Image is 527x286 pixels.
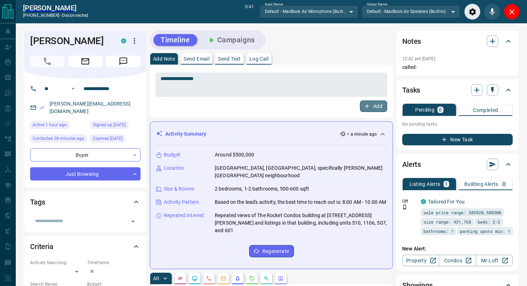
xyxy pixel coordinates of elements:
svg: Calls [206,276,212,281]
p: Around $500,000 [215,151,254,159]
a: Tailored For You [428,199,465,205]
button: Campaigns [200,34,262,46]
button: Regenerate [249,245,294,257]
span: disconnected [62,13,88,18]
div: Default - MacBook Air Speakers (Built-in) [362,5,460,18]
svg: Push Notification Only [402,205,407,210]
svg: Email Verified [39,105,44,110]
span: parking spots min: 1 [460,228,510,235]
p: Repeated Interest [164,212,204,219]
a: Condos [439,255,476,266]
p: Timeframe: [87,259,141,266]
p: Send Text [218,56,241,61]
svg: Listing Alerts [235,276,241,281]
p: Activity Pattern [164,198,199,206]
p: called- [402,64,513,71]
h1: [PERSON_NAME] [30,35,110,47]
span: Contacted 28 minutes ago [33,135,84,142]
div: Close [504,4,520,20]
div: Mon Sep 15 2025 [30,135,87,145]
p: 0 [503,182,505,187]
p: All [153,276,159,281]
div: Criteria [30,238,141,255]
p: 0:41 [245,4,254,20]
svg: Emails [220,276,226,281]
p: Building Alerts [464,182,498,187]
h2: Tasks [402,84,420,96]
p: Budget [164,151,180,159]
p: Pending [415,107,435,112]
a: Mr.Loft [476,255,513,266]
svg: Lead Browsing Activity [192,276,198,281]
h2: Alerts [402,159,421,170]
button: Open [128,216,138,226]
div: Audio Settings [464,4,480,20]
div: Alerts [402,156,513,173]
label: Input Device [265,2,283,7]
p: [PHONE_NUMBER] - [23,12,88,19]
svg: Notes [177,276,183,281]
p: Off [402,198,417,205]
span: sale price range: 385920,588500 [423,209,501,216]
a: Property [402,255,439,266]
div: Mon Sep 15 2025 [30,121,87,131]
p: Send Email [184,56,209,61]
p: Completed [473,108,498,113]
div: Tags [30,193,141,211]
button: New Task [402,134,513,145]
button: Add [360,100,387,112]
span: size range: 431,768 [423,218,471,225]
button: Open [69,84,77,93]
div: Buyer [30,148,141,161]
div: Tasks [402,81,513,99]
span: Call [30,56,65,67]
p: Log Call [250,56,269,61]
p: New Alert: [402,245,513,253]
label: Output Device [367,2,387,7]
div: Activity Summary< a minute ago [156,127,387,141]
div: Default - MacBook Air Microphone (Built-in) [260,5,358,18]
p: No pending tasks [402,119,513,130]
span: Claimed [DATE] [93,135,123,142]
h2: Criteria [30,241,53,252]
span: bathrooms: 1 [423,228,454,235]
p: Add Note [153,56,175,61]
span: Message [106,56,141,67]
a: [PERSON_NAME] [23,4,88,12]
p: 12:42 pm [DATE] [402,56,435,61]
p: 2 bedrooms, 1-2 bathrooms, 500-600 sqft [215,185,309,193]
span: Active 1 hour ago [33,121,67,128]
div: Tue Mar 16 2021 [90,121,141,131]
p: Based on the lead's activity, the best time to reach out is: 8:00 AM - 10:00 AM [215,198,386,206]
div: Just Browsing [30,167,141,180]
p: [GEOGRAPHIC_DATA], [GEOGRAPHIC_DATA], specifically [PERSON_NAME][GEOGRAPHIC_DATA] neighbourhood [215,164,387,179]
a: [PERSON_NAME][EMAIL_ADDRESS][DOMAIN_NAME] [49,101,130,114]
svg: Requests [249,276,255,281]
p: Activity Summary [165,130,206,138]
p: Location [164,164,184,172]
button: Timeline [153,34,197,46]
div: Mute [484,4,500,20]
h2: Notes [402,36,421,47]
span: beds: 2-2 [478,218,500,225]
div: Notes [402,33,513,50]
p: < a minute ago [347,131,377,137]
p: 0 [439,107,442,112]
h2: Tags [30,196,45,208]
div: Fri Jul 26 2024 [90,135,141,145]
div: condos.ca [121,38,126,43]
p: Actively Searching: [30,259,84,266]
p: 1 [445,182,448,187]
span: Email [68,56,103,67]
p: Listing Alerts [409,182,441,187]
span: Signed up [DATE] [93,121,126,128]
div: condos.ca [421,199,426,204]
p: Repeated views of The Rocket Condos building at [STREET_ADDRESS][PERSON_NAME] and listings in tha... [215,212,387,234]
p: Size & Rooms [164,185,195,193]
svg: Agent Actions [278,276,284,281]
svg: Opportunities [263,276,269,281]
